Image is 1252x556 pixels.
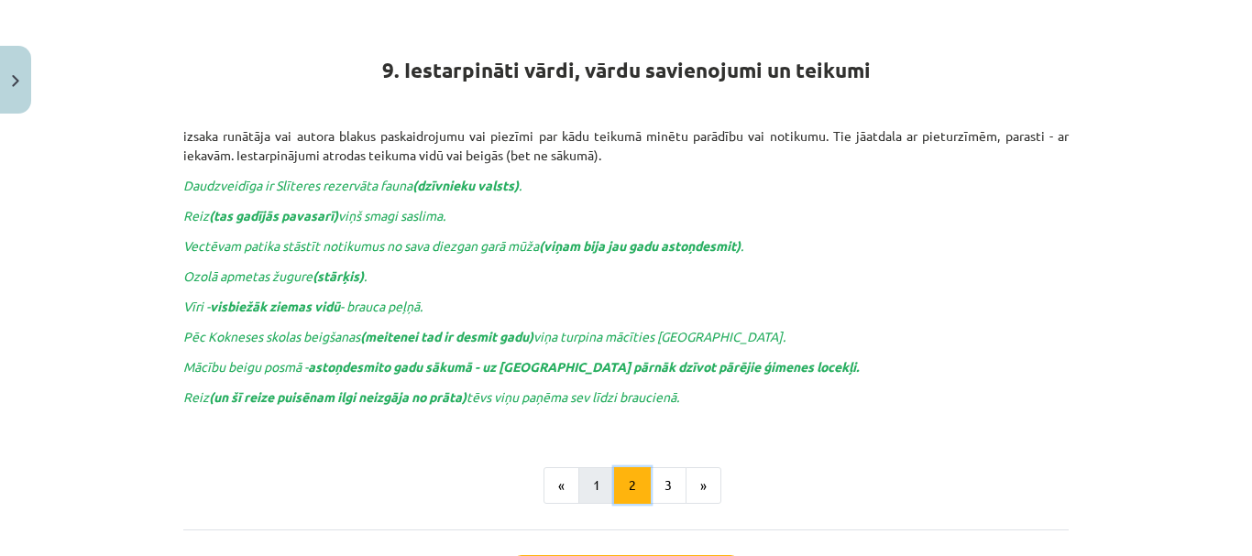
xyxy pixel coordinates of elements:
strong: 9. Iestarpināti vārdi, vārdu savienojumi un teikumi [382,57,871,83]
strong: (meitenei tad ir desmit gadu) [360,328,533,344]
strong: (dzīvnieku valsts) [412,177,519,193]
strong: visbiežāk ziemas vidū [210,298,340,314]
p: izsaka runātāja vai autora blakus paskaidrojumu vai piezīmi par kādu teikumā minētu parādību vai ... [183,88,1069,165]
strong: (un šī reize puisēnam ilgi neizgāja no prāta) [209,388,467,405]
button: 3 [650,467,686,504]
span: Pēc Kokneses skolas beigšanas viņa turpina mācīties [GEOGRAPHIC_DATA]. [183,328,785,344]
span: Vīri - - brauca peļņā. [183,298,423,314]
button: » [686,467,721,504]
span: Ozolā apmetas žugure . [183,267,367,284]
strong: (stārķis) [313,267,364,284]
button: 1 [578,467,615,504]
strong: (tas gadījās pavasarī) [209,207,338,223]
span: Mācību beigu posmā - [183,358,859,375]
span: Reiz tēvs viņu paņēma sev līdzi braucienā. [183,388,679,405]
nav: Page navigation example [183,467,1069,504]
span: Vectēvam patika stāstīt notikumus no sava diezgan garā mūža . [183,237,743,254]
button: 2 [614,467,651,504]
span: Reiz viņš smagi saslima. [183,207,445,223]
span: Daudzveidīga ir Slīteres rezervāta fauna . [183,177,522,193]
button: « [544,467,579,504]
img: icon-close-lesson-0947bae3869378f0d4975bcd49f059093ad1ed9edebbc8119c70593378902aed.svg [12,75,19,87]
strong: astoņdesmito gadu sākumā - uz [GEOGRAPHIC_DATA] pārnāk dzīvot pārējie ģimenes locekļi. [308,358,859,375]
strong: (viņam bija jau gadu astoņdesmit) [539,237,741,254]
